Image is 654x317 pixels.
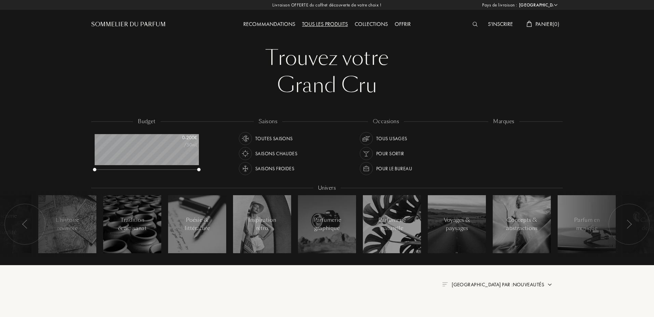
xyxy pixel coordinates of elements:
[183,216,212,232] div: Poésie & littérature
[485,20,516,28] a: S'inscrire
[118,216,147,232] div: Tradition & artisanat
[254,118,282,126] div: saisons
[96,72,558,99] div: Grand Cru
[133,118,161,126] div: budget
[485,20,516,29] div: S'inscrire
[378,216,407,232] div: Parfumerie naturelle
[255,162,294,175] div: Saisons froides
[241,149,250,158] img: usage_season_hot_white.svg
[299,20,351,29] div: Tous les produits
[442,216,472,232] div: Voyages & paysages
[248,216,277,232] div: Inspiration rétro
[91,20,166,29] a: Sommelier du Parfum
[547,282,553,287] img: arrow.png
[241,164,250,173] img: usage_season_cold_white.svg
[391,20,414,29] div: Offrir
[240,20,299,29] div: Recommandations
[626,220,632,229] img: arr_left.svg
[299,20,351,28] a: Tous les produits
[452,281,544,288] span: [GEOGRAPHIC_DATA] par : Nouveautés
[376,162,412,175] div: Pour le bureau
[255,132,293,145] div: Toutes saisons
[351,20,391,28] a: Collections
[488,118,519,126] div: marques
[163,134,197,141] div: 0 - 200 €
[313,216,342,232] div: Parfumerie graphique
[535,20,559,28] span: Panier ( 0 )
[240,20,299,28] a: Recommandations
[368,118,404,126] div: occasions
[351,20,391,29] div: Collections
[376,132,407,145] div: Tous usages
[362,164,371,173] img: usage_occasion_work_white.svg
[506,216,537,232] div: Concepts & abstractions
[163,141,197,148] div: /50mL
[376,147,404,160] div: Pour sortir
[22,220,28,229] img: arr_left.svg
[362,134,371,143] img: usage_occasion_all_white.svg
[96,44,558,72] div: Trouvez votre
[391,20,414,28] a: Offrir
[313,184,341,192] div: Univers
[482,2,517,9] span: Pays de livraison :
[241,134,250,143] img: usage_season_average_white.svg
[442,282,448,286] img: filter_by.png
[473,22,478,27] img: search_icn_white.svg
[255,147,297,160] div: Saisons chaudes
[527,21,532,27] img: cart_white.svg
[362,149,371,158] img: usage_occasion_party_white.svg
